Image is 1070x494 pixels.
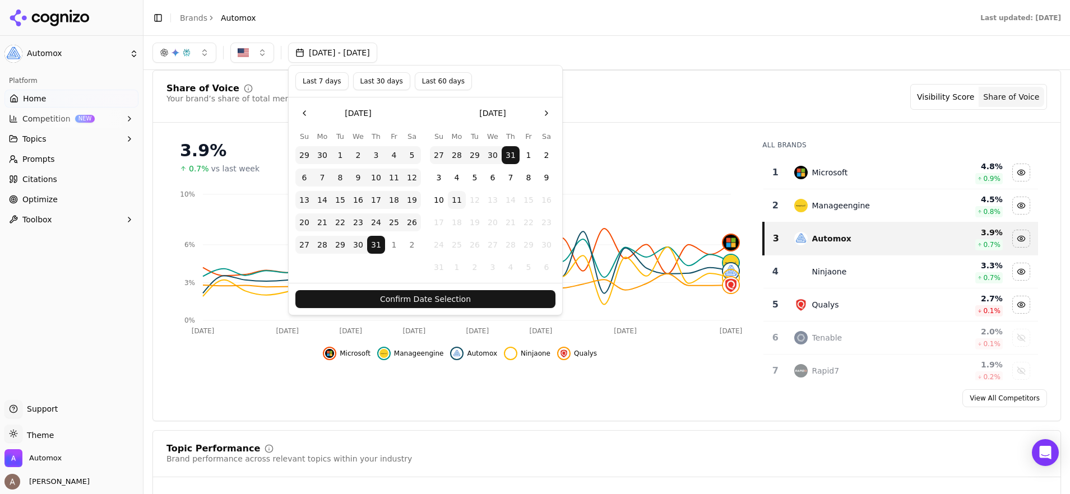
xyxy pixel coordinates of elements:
[812,266,847,277] div: Ninjaone
[22,133,47,145] span: Topics
[720,327,743,335] tspan: [DATE]
[723,277,739,293] img: qualys
[769,232,782,245] div: 3
[1012,296,1030,314] button: Hide qualys data
[812,332,842,343] div: Tenable
[339,327,362,335] tspan: [DATE]
[22,403,58,414] span: Support
[502,169,520,187] button: Thursday, August 7th, 2025
[331,236,349,254] button: Tuesday, July 29th, 2025, selected
[331,213,349,231] button: Tuesday, July 22nd, 2025, selected
[367,146,385,164] button: Thursday, July 3rd, 2025, selected
[763,288,1038,321] tr: 5qualysQualys2.7%0.1%Hide qualys data
[403,146,421,164] button: Saturday, July 5th, 2025, selected
[520,146,538,164] button: Friday, August 1st, 2025
[762,141,1038,150] div: All Brands
[794,364,808,378] img: rapid7
[403,131,421,142] th: Saturday
[932,161,1003,172] div: 4.8 %
[983,207,1000,216] span: 0.8 %
[349,236,367,254] button: Wednesday, July 30th, 2025, selected
[331,191,349,209] button: Tuesday, July 15th, 2025, selected
[768,166,782,179] div: 1
[349,146,367,164] button: Wednesday, July 2nd, 2025, selected
[295,104,313,122] button: Go to the Previous Month
[723,270,739,286] img: ninjaone
[180,12,256,24] nav: breadcrumb
[983,240,1000,249] span: 0.7 %
[288,43,377,63] button: [DATE] - [DATE]
[932,227,1003,238] div: 3.9 %
[484,146,502,164] button: Wednesday, July 30th, 2025, selected
[812,233,851,244] div: Automox
[448,131,466,142] th: Monday
[1032,439,1059,466] div: Open Intercom Messenger
[4,190,138,208] a: Optimize
[22,214,52,225] span: Toolbox
[349,191,367,209] button: Wednesday, July 16th, 2025, selected
[403,327,426,335] tspan: [DATE]
[313,169,331,187] button: Monday, July 7th, 2025, selected
[614,327,637,335] tspan: [DATE]
[295,191,313,209] button: Sunday, July 13th, 2025, selected
[4,449,22,467] img: Automox
[1012,164,1030,181] button: Hide microsoft data
[794,166,808,179] img: microsoft
[530,327,553,335] tspan: [DATE]
[983,372,1000,381] span: 0.2 %
[349,131,367,142] th: Wednesday
[349,169,367,187] button: Wednesday, July 9th, 2025, selected
[166,444,260,453] div: Topic Performance
[763,321,1038,355] tr: 6tenableTenable2.0%0.1%Show tenable data
[484,131,502,142] th: Wednesday
[521,349,550,358] span: Ninjaone
[430,131,448,142] th: Sunday
[4,90,138,108] a: Home
[932,260,1003,271] div: 3.3 %
[367,169,385,187] button: Thursday, July 10th, 2025, selected
[367,236,385,254] button: Thursday, July 31st, 2025, selected
[763,355,1038,388] tr: 7rapid7Rapid71.9%0.2%Show rapid7 data
[962,389,1047,407] a: View All Competitors
[331,131,349,142] th: Tuesday
[367,131,385,142] th: Thursday
[980,13,1061,22] div: Last updated: [DATE]
[1012,362,1030,380] button: Show rapid7 data
[538,169,555,187] button: Saturday, August 9th, 2025
[768,331,782,344] div: 6
[385,191,403,209] button: Friday, July 18th, 2025, selected
[466,146,484,164] button: Tuesday, July 29th, 2025, selected
[913,87,979,107] button: Visibility Score
[502,146,520,164] button: Thursday, July 31st, 2025, selected
[238,47,249,58] img: US
[180,190,195,198] tspan: 10%
[723,255,739,271] img: manageengine
[574,349,597,358] span: Qualys
[325,349,334,358] img: microsoft
[27,49,125,59] span: Automox
[295,72,349,90] button: Last 7 days
[466,327,489,335] tspan: [DATE]
[403,191,421,209] button: Saturday, July 19th, 2025, selected
[313,213,331,231] button: Monday, July 21st, 2025, selected
[1012,197,1030,215] button: Hide manageengine data
[22,194,58,205] span: Optimize
[295,131,313,142] th: Sunday
[467,349,497,358] span: Automox
[385,169,403,187] button: Friday, July 11th, 2025, selected
[520,169,538,187] button: Friday, August 8th, 2025
[763,222,1038,255] tr: 3automoxAutomox3.9%0.7%Hide automox data
[763,255,1038,288] tr: 4ninjaoneNinjaone3.3%0.7%Hide ninjaone data
[1012,263,1030,281] button: Hide ninjaone data
[448,169,466,187] button: Monday, August 4th, 2025
[22,113,71,124] span: Competition
[812,167,848,178] div: Microsoft
[430,169,448,187] button: Sunday, August 3rd, 2025
[313,236,331,254] button: Monday, July 28th, 2025, selected
[502,131,520,142] th: Thursday
[430,191,448,209] button: Sunday, August 10th, 2025
[430,131,555,276] table: August 2025
[340,349,370,358] span: Microsoft
[932,293,1003,304] div: 2.7 %
[349,213,367,231] button: Wednesday, July 23rd, 2025, selected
